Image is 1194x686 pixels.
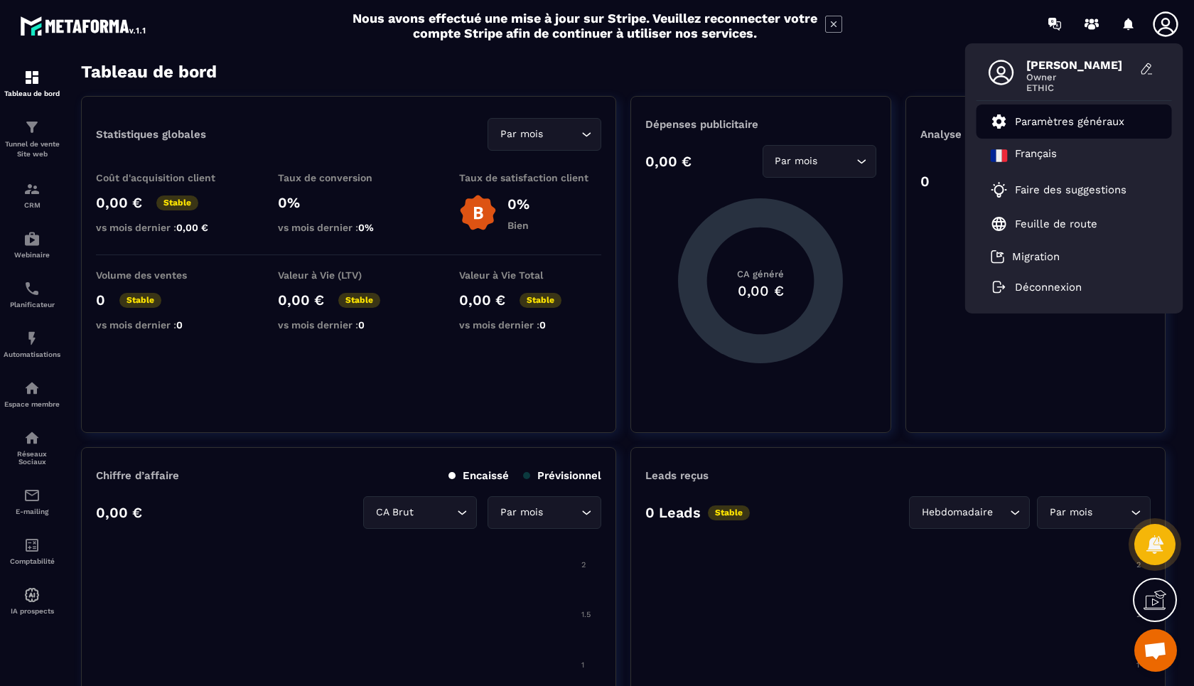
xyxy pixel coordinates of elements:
[546,505,578,520] input: Search for option
[1015,115,1124,128] p: Paramètres généraux
[4,251,60,259] p: Webinaire
[821,154,853,169] input: Search for option
[497,505,546,520] span: Par mois
[763,145,876,178] div: Search for option
[991,250,1060,264] a: Migration
[523,469,601,482] p: Prévisionnel
[23,330,41,347] img: automations
[278,222,420,233] p: vs mois dernier :
[1015,147,1057,164] p: Français
[23,537,41,554] img: accountant
[4,201,60,209] p: CRM
[4,450,60,466] p: Réseaux Sociaux
[352,11,818,41] h2: Nous avons effectué une mise à jour sur Stripe. Veuillez reconnecter votre compte Stripe afin de ...
[278,319,420,331] p: vs mois dernier :
[4,557,60,565] p: Comptabilité
[96,194,142,211] p: 0,00 €
[918,505,996,520] span: Hebdomadaire
[1095,505,1127,520] input: Search for option
[96,222,238,233] p: vs mois dernier :
[920,128,1036,141] p: Analyse des Leads
[4,269,60,319] a: schedulerschedulerPlanificateur
[459,194,497,232] img: b-badge-o.b3b20ee6.svg
[96,291,105,309] p: 0
[1134,629,1177,672] div: Ouvrir le chat
[546,127,578,142] input: Search for option
[539,319,546,331] span: 0
[23,487,41,504] img: email
[20,13,148,38] img: logo
[488,496,601,529] div: Search for option
[96,128,206,141] p: Statistiques globales
[645,153,692,170] p: 0,00 €
[772,154,821,169] span: Par mois
[119,293,161,308] p: Stable
[1015,183,1126,196] p: Faire des suggestions
[4,369,60,419] a: automationsautomationsEspace membre
[488,118,601,151] div: Search for option
[4,400,60,408] p: Espace membre
[278,172,420,183] p: Taux de conversion
[4,607,60,615] p: IA prospects
[338,293,380,308] p: Stable
[581,610,591,619] tspan: 1.5
[156,195,198,210] p: Stable
[1012,250,1060,263] p: Migration
[4,350,60,358] p: Automatisations
[708,505,750,520] p: Stable
[23,429,41,446] img: social-network
[1136,660,1139,670] tspan: 1
[645,504,701,521] p: 0 Leads
[23,181,41,198] img: formation
[581,560,586,569] tspan: 2
[1037,496,1151,529] div: Search for option
[4,319,60,369] a: automationsautomationsAutomatisations
[459,291,505,309] p: 0,00 €
[645,469,709,482] p: Leads reçus
[1026,82,1133,93] span: ETHIC
[96,172,238,183] p: Coût d'acquisition client
[996,505,1006,520] input: Search for option
[4,58,60,108] a: formationformationTableau de bord
[645,118,876,131] p: Dépenses publicitaire
[991,181,1140,198] a: Faire des suggestions
[4,139,60,159] p: Tunnel de vente Site web
[991,113,1124,130] a: Paramètres généraux
[176,222,208,233] span: 0,00 €
[4,220,60,269] a: automationsautomationsWebinaire
[4,90,60,97] p: Tableau de bord
[459,172,601,183] p: Taux de satisfaction client
[1015,218,1097,230] p: Feuille de route
[581,660,584,670] tspan: 1
[96,469,179,482] p: Chiffre d’affaire
[920,173,930,190] p: 0
[358,222,374,233] span: 0%
[909,496,1030,529] div: Search for option
[278,291,324,309] p: 0,00 €
[176,319,183,331] span: 0
[278,269,420,281] p: Valeur à Vie (LTV)
[96,269,238,281] p: Volume des ventes
[507,195,529,213] p: 0%
[96,504,142,521] p: 0,00 €
[448,469,509,482] p: Encaissé
[1026,72,1133,82] span: Owner
[497,127,546,142] span: Par mois
[4,526,60,576] a: accountantaccountantComptabilité
[23,69,41,86] img: formation
[1015,281,1082,294] p: Déconnexion
[23,586,41,604] img: automations
[1046,505,1095,520] span: Par mois
[372,505,416,520] span: CA Brut
[1026,58,1133,72] span: [PERSON_NAME]
[4,108,60,170] a: formationformationTunnel de vente Site web
[23,230,41,247] img: automations
[4,508,60,515] p: E-mailing
[358,319,365,331] span: 0
[4,170,60,220] a: formationformationCRM
[81,62,217,82] h3: Tableau de bord
[4,476,60,526] a: emailemailE-mailing
[520,293,561,308] p: Stable
[991,215,1097,232] a: Feuille de route
[416,505,453,520] input: Search for option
